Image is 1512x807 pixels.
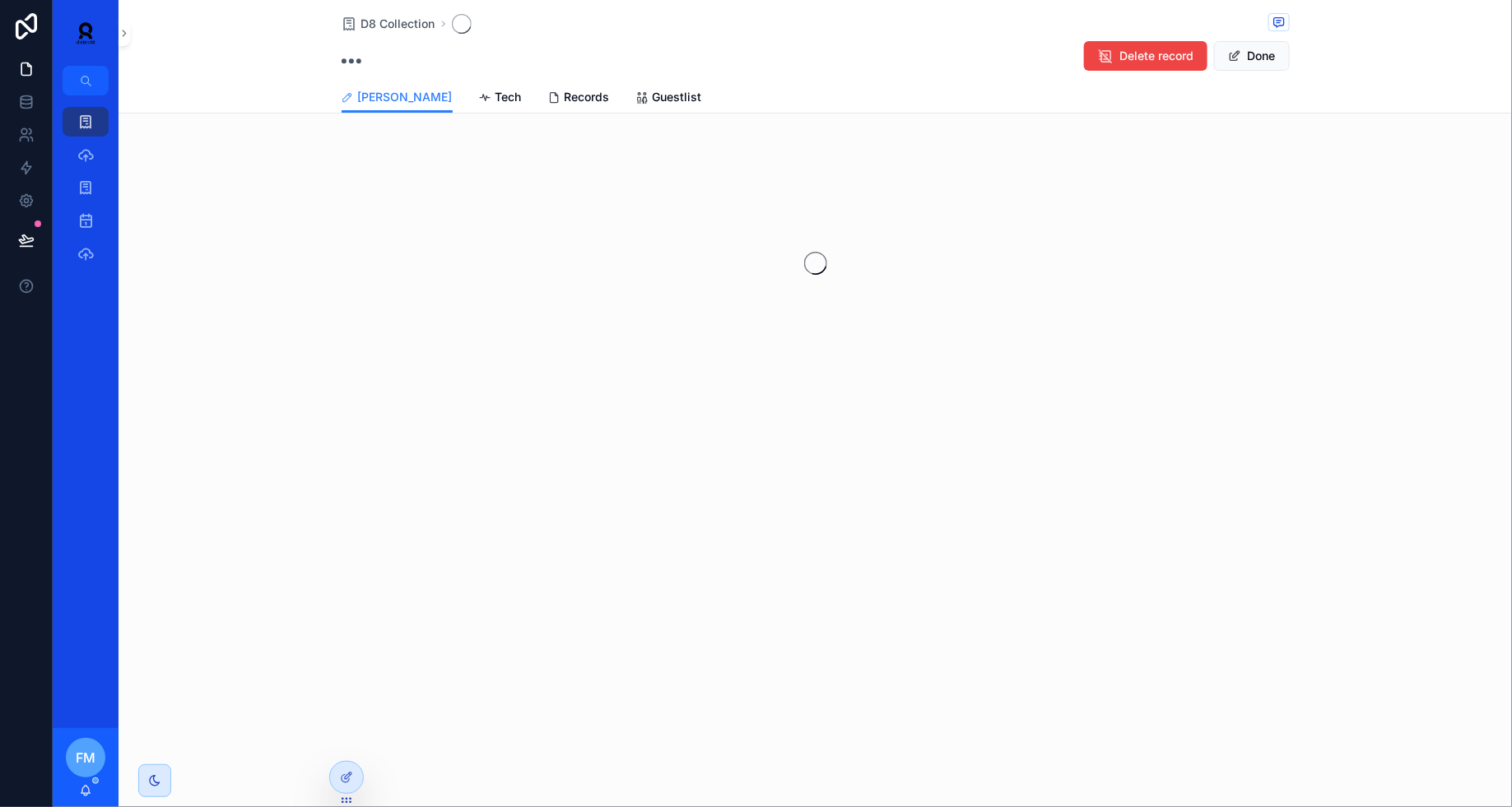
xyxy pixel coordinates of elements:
span: Delete record [1120,48,1194,64]
span: Tech [495,89,522,105]
span: FM [76,748,95,768]
span: [PERSON_NAME] [358,89,453,105]
a: Guestlist [636,82,702,115]
span: D8 Collection [361,16,435,32]
a: [PERSON_NAME] [342,82,453,114]
span: Guestlist [653,89,702,105]
div: scrollable content [53,95,119,290]
span: Records [565,89,610,105]
a: D8 Collection [342,16,435,32]
button: Done [1214,41,1290,71]
a: Records [548,82,610,115]
a: Tech [479,82,522,115]
button: Delete record [1084,41,1207,71]
img: App logo [66,20,105,46]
